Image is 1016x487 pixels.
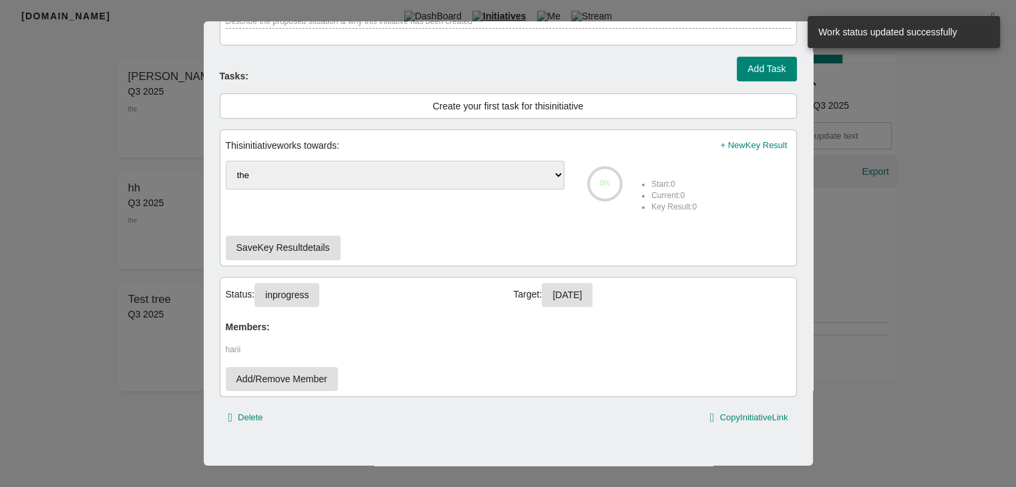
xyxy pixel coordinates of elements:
[226,235,341,260] button: SaveKey Resultdetails
[542,283,592,308] button: [DATE]
[255,283,319,308] button: inprogress
[737,57,796,81] button: Add Task
[720,138,787,153] span: + New Key Result
[226,344,791,356] p: harii
[747,61,786,77] span: Add Task
[238,410,263,426] span: Delete
[236,239,330,256] span: Save Key Result details
[708,408,792,428] button: CopyInitiativeLink
[651,190,697,201] li: Current: 0
[514,289,542,300] span: Target:
[599,179,609,187] text: 0%
[226,16,791,28] div: Describe the proposed situation & why this initiative has been created
[226,99,791,113] div: Create your first task for this initiative
[225,408,268,428] button: Delete
[236,371,327,388] span: Add/Remove Member
[552,287,582,304] span: [DATE]
[226,307,273,334] p: Members:
[720,410,788,426] span: Copy Initiative Link
[265,287,309,304] span: inprogress
[651,201,697,213] li: Key Result : 0
[220,56,252,83] p: Tasks:
[651,179,697,190] li: Start: 0
[717,135,790,156] button: + NewKey Result
[226,367,338,392] button: Add/Remove Member
[226,289,255,300] span: Status:
[226,139,339,152] div: This initiative works towards:
[818,27,957,37] span: Work status updated successfully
